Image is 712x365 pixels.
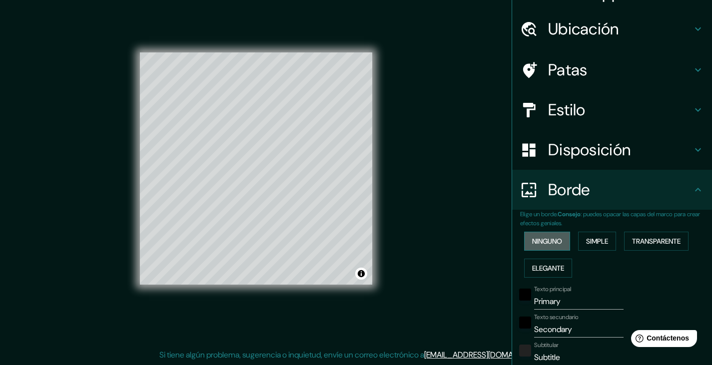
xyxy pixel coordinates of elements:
font: Disposición [548,139,631,160]
button: negro [519,289,531,301]
div: Estilo [512,90,712,130]
font: Ubicación [548,18,619,39]
font: Subtitular [534,341,559,349]
button: Elegante [524,259,572,278]
div: Patas [512,50,712,90]
font: Simple [586,237,608,246]
font: : puedes opacar las capas del marco para crear efectos geniales. [520,210,700,227]
font: Ninguno [532,237,562,246]
font: Patas [548,59,588,80]
button: Simple [578,232,616,251]
iframe: Lanzador de widgets de ayuda [623,326,701,354]
font: Si tiene algún problema, sugerencia o inquietud, envíe un correo electrónico a [159,350,424,360]
div: Borde [512,170,712,210]
button: Transparente [624,232,689,251]
div: Disposición [512,130,712,170]
button: color-222222 [519,345,531,357]
font: Elige un borde. [520,210,558,218]
font: Transparente [632,237,681,246]
font: Texto principal [534,285,571,293]
button: Ninguno [524,232,570,251]
button: negro [519,317,531,329]
font: Estilo [548,99,586,120]
font: Borde [548,179,590,200]
button: Activar o desactivar atribución [355,268,367,280]
font: Texto secundario [534,313,579,321]
font: Elegante [532,264,564,273]
a: [EMAIL_ADDRESS][DOMAIN_NAME] [424,350,548,360]
font: Consejo [558,210,581,218]
div: Ubicación [512,9,712,49]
